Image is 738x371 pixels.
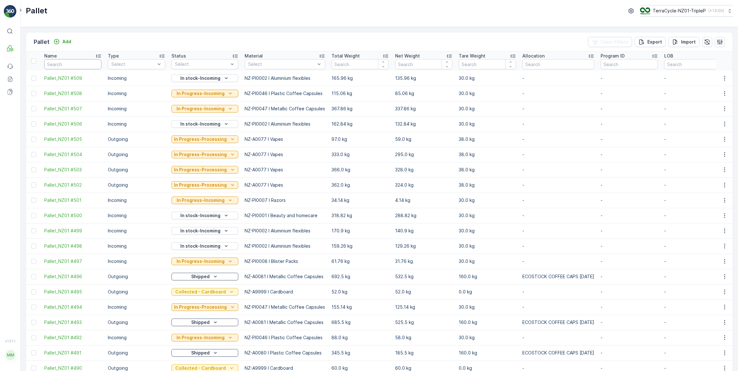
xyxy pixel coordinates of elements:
p: 58.0 kg [395,334,452,341]
p: 132.84 kg [395,121,452,127]
p: NZ-PI0047 I Metallic Coffee Capsules [245,304,325,310]
p: In Progress-Incoming [177,334,225,341]
td: - [519,86,597,101]
button: In Progress-Incoming [171,196,238,204]
button: In Progress-Processing [171,135,238,143]
p: 30.0 kg [459,228,516,234]
p: - [601,334,658,341]
p: 170.9 kg [331,228,389,234]
p: 30.0 kg [459,106,516,112]
a: Pallet_NZ01 #504 [44,151,101,158]
p: NZ-PI0002 I Aluminium flexibles [245,121,325,127]
p: 324.0 kg [395,182,452,188]
div: Toggle Row Selected [31,137,36,142]
button: In Progress-Processing [171,151,238,158]
div: Toggle Row Selected [31,106,36,111]
p: Outgoing [108,182,165,188]
a: Pallet_NZ01 #492 [44,334,101,341]
input: Search [331,59,389,69]
p: 318.82 kg [331,212,389,219]
p: 160.0 kg [459,350,516,356]
p: - [601,304,658,310]
div: Toggle Row Selected [31,213,36,218]
p: - [601,121,658,127]
p: 345.5 kg [331,350,389,356]
p: In Progress-Processing [174,182,227,188]
p: ECOSTOCK COFFEE CAPS [DATE] [522,319,594,326]
a: Pallet_NZ01 #506 [44,121,101,127]
td: - [519,71,597,86]
td: - [519,208,597,223]
p: Export [647,39,662,45]
input: Search [601,59,658,69]
p: Incoming [108,243,165,249]
div: Toggle Row Selected [31,335,36,340]
p: - [664,319,721,326]
p: In stock-Incoming [180,228,220,234]
p: - [664,304,721,310]
p: Shipped [191,273,210,280]
p: 30.0 kg [459,121,516,127]
p: 362.0 kg [331,182,389,188]
button: In stock-Incoming [171,212,238,219]
p: 38.0 kg [459,136,516,142]
p: 155.14 kg [331,304,389,310]
p: NZ-PI0008 I Blister Packs [245,258,325,265]
p: 692.5 kg [331,273,389,280]
p: NZ-A0077 I Vapes [245,136,325,142]
button: Shipped [171,349,238,357]
span: Pallet_NZ01 #507 [44,106,101,112]
span: Pallet_NZ01 #500 [44,212,101,219]
span: Pallet_NZ01 #496 [44,273,101,280]
p: - [664,228,721,234]
p: 4.14 kg [395,197,452,203]
p: Incoming [108,228,165,234]
td: - [519,238,597,254]
a: Pallet_NZ01 #503 [44,167,101,173]
p: Collected - Cardboard [175,289,226,295]
img: TC_7kpGtVS.png [640,7,650,14]
p: In Progress-Incoming [177,197,225,203]
p: 31.76 kg [395,258,452,265]
p: Outgoing [108,167,165,173]
p: Type [108,53,119,59]
p: Select [175,61,228,67]
button: Export [635,37,666,47]
p: 367.86 kg [331,106,389,112]
p: Incoming [108,90,165,97]
p: In stock-Incoming [180,121,220,127]
p: Incoming [108,304,165,310]
span: Pallet_NZ01 #495 [44,289,101,295]
input: Search [44,59,101,69]
p: In Progress-Incoming [177,90,225,97]
p: ECOSTOCK COFFEE CAPS [DATE] [522,350,594,356]
td: - [519,162,597,177]
p: - [601,350,658,356]
p: In Progress-Processing [174,167,227,173]
td: - [519,116,597,132]
input: Search [395,59,452,69]
button: In Progress-Incoming [171,90,238,97]
button: In Progress-Incoming [171,258,238,265]
p: 97.0 kg [331,136,389,142]
div: Toggle Row Selected [31,167,36,172]
p: Incoming [108,258,165,265]
p: Total Weight [331,53,360,59]
p: In Progress-Processing [174,136,227,142]
p: 532.5 kg [395,273,452,280]
button: In stock-Incoming [171,242,238,250]
button: Shipped [171,319,238,326]
p: LOB [664,53,673,59]
p: 328.0 kg [395,167,452,173]
p: 337.86 kg [395,106,452,112]
p: In Progress-Incoming [177,258,225,265]
p: - [601,197,658,203]
div: Toggle Row Selected [31,366,36,371]
a: Pallet_NZ01 #509 [44,75,101,81]
p: - [664,136,721,142]
a: Pallet_NZ01 #505 [44,136,101,142]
